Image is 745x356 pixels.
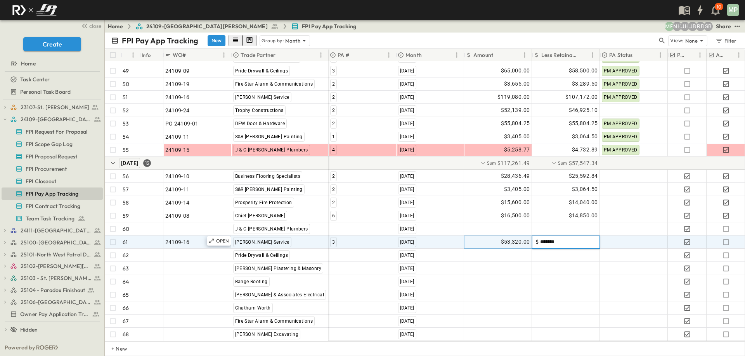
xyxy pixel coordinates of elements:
span: Prosperity Fire Protection [235,200,292,205]
span: $57,547.34 [569,159,598,167]
span: J & C [PERSON_NAME] Plumbers [235,147,308,153]
span: [DATE] [400,134,414,139]
span: 25106-St. Andrews Parking Lot [21,298,92,306]
span: 2 [332,81,335,87]
a: 25102-Christ The Redeemer Anglican Church [10,261,101,272]
span: [DATE] [400,213,414,218]
span: $5,258.77 [504,145,530,154]
span: Fire Star Alarm & Communications [235,81,313,87]
span: [PERSON_NAME] Service [235,95,289,100]
span: S&R [PERSON_NAME] Painting [235,187,303,192]
div: Monica Pruteanu (mpruteanu@fpibuilders.com) [665,22,674,31]
span: Owner Pay Application Tracking [20,310,89,318]
a: 25101-North West Patrol Division [10,249,101,260]
span: close [89,22,101,30]
span: $55,804.25 [569,119,598,128]
span: [DATE] [400,68,414,74]
p: 51 [123,93,128,101]
span: [DATE] [400,305,414,311]
button: kanban view [243,35,256,46]
span: 3 [332,239,335,245]
button: New [208,35,225,46]
span: $3,405.00 [504,185,530,194]
span: [PERSON_NAME] Excavating [235,332,299,337]
span: [DATE] [400,81,414,87]
p: Amount [473,51,493,59]
span: PM APPROVED [604,134,638,139]
span: 24109-14 [165,199,190,206]
a: 23107-St. [PERSON_NAME] [10,102,101,113]
div: 25101-North West Patrol Divisiontest [2,248,103,261]
p: Sum [558,160,567,166]
span: 2 [332,121,335,126]
span: $53,320.00 [501,237,530,246]
p: Less Retainage Amount [541,51,578,59]
span: [DATE] [400,147,414,153]
p: AA Processed [716,51,726,59]
span: $3,405.00 [504,132,530,141]
span: 4 [332,147,335,153]
button: Sort [689,51,698,59]
button: Menu [384,50,393,60]
a: FPI Scope Gap Log [2,139,101,150]
a: 24111-[GEOGRAPHIC_DATA] [10,225,101,236]
div: Jeremiah Bailey (jbailey@fpibuilders.com) [688,22,697,31]
span: [PERSON_NAME] Service [235,239,289,245]
span: Pride Drywall & Ceilings [235,253,288,258]
div: 24109-St. Teresa of Calcutta Parish Halltest [2,113,103,126]
span: $117,261.49 [497,159,530,167]
span: [DATE] [400,266,414,271]
button: Menu [316,50,326,60]
span: Home [21,60,36,67]
a: FPI Pay App Tracking [2,188,101,199]
p: PA Status [609,51,633,59]
div: FPI Procurementtest [2,163,103,175]
span: $3,655.00 [504,79,530,88]
span: 24109-10 [165,172,190,180]
span: [DATE] [400,279,414,284]
span: PM APPROVED [604,81,638,87]
p: Month [405,51,422,59]
span: 24109-19 [165,80,190,88]
span: [DATE] [400,121,414,126]
span: 3 [332,68,335,74]
span: Hidden [20,326,38,334]
div: FPI Scope Gap Logtest [2,138,103,150]
button: Filter [712,35,739,46]
span: 24109-15 [165,146,190,154]
p: 57 [123,186,128,193]
a: FPI Contract Tracking [2,201,101,212]
span: FPI Closeout [26,177,56,185]
span: [DATE] [400,239,414,245]
button: close [78,20,103,31]
span: 2 [332,187,335,192]
p: 59 [123,212,129,220]
span: 24109-16 [165,93,190,101]
a: 24109-[GEOGRAPHIC_DATA][PERSON_NAME] [135,22,279,30]
a: 25103 - St. [PERSON_NAME] Phase 2 [10,273,101,284]
a: FPI Procurement [2,163,101,174]
p: 62 [123,251,129,259]
span: [DATE] [121,160,138,166]
a: FPI Request For Proposal [2,126,101,137]
p: 67 [123,317,128,325]
p: 56 [123,172,129,180]
p: 60 [123,225,129,233]
span: Chief [PERSON_NAME] [235,213,286,218]
a: Home [2,58,101,69]
div: 25104 - Paradox Finishouttest [2,284,103,296]
span: $28,436.49 [501,172,530,181]
span: $ [535,238,539,245]
a: FPI Closeout [2,176,101,187]
button: Sort [634,51,643,59]
button: Sort [579,51,588,59]
div: FPI Contract Trackingtest [2,200,103,212]
span: [DATE] [400,108,414,113]
p: 49 [123,67,129,75]
span: FPI Pay App Tracking [302,22,356,30]
span: J & C [PERSON_NAME] Plumbers [235,226,308,232]
div: 25106-St. Andrews Parking Lottest [2,296,103,308]
p: 50 [123,80,129,88]
button: Sort [728,51,736,59]
a: Home [108,22,123,30]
